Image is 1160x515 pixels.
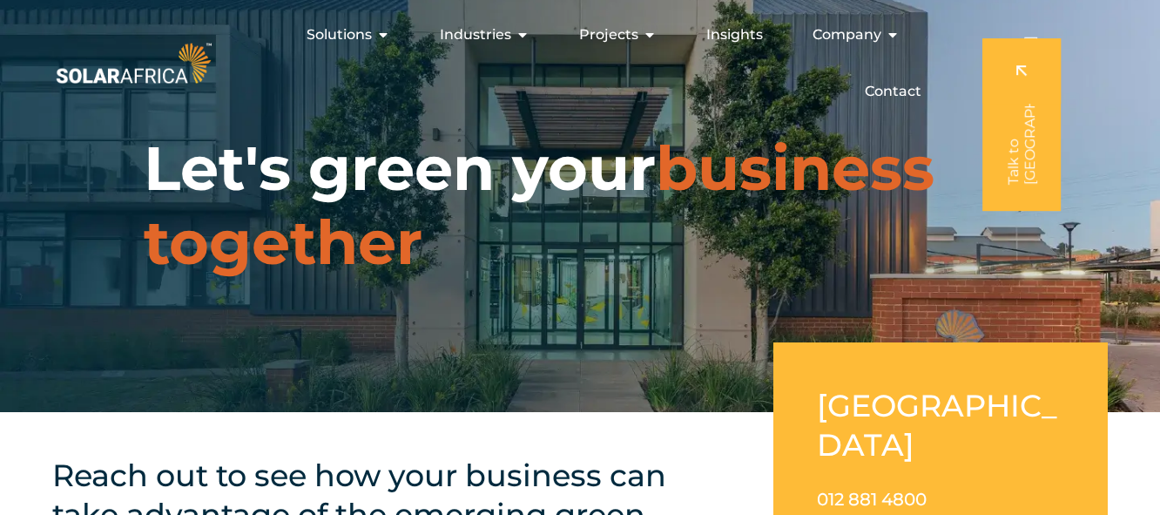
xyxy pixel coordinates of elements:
[215,17,935,109] div: Menu Toggle
[813,24,881,45] span: Company
[440,24,511,45] span: Industries
[579,24,638,45] span: Projects
[144,132,1016,280] h1: Let's green your
[215,17,935,109] nav: Menu
[307,24,372,45] span: Solutions
[706,24,763,45] a: Insights
[144,131,934,280] span: business together
[817,489,927,510] a: 012 881 4800
[865,81,921,102] a: Contact
[817,386,1064,464] h2: [GEOGRAPHIC_DATA]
